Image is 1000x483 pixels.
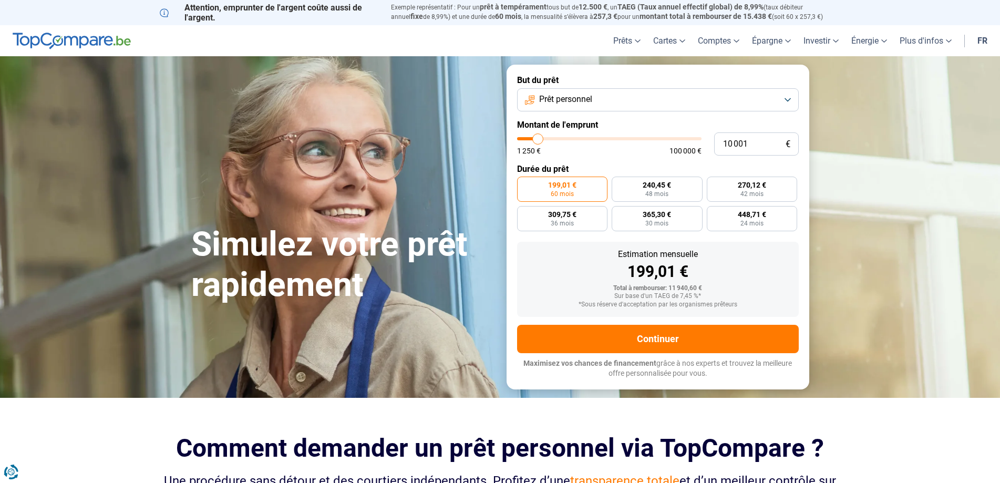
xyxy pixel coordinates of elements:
[643,211,671,218] span: 365,30 €
[495,12,521,20] span: 60 mois
[525,301,790,309] div: *Sous réserve d'acceptation par les organismes prêteurs
[548,181,576,189] span: 199,01 €
[517,164,799,174] label: Durée du prêt
[525,285,790,292] div: Total à rembourser: 11 940,60 €
[740,220,764,227] span: 24 mois
[160,434,841,463] h2: Comment demander un prêt personnel via TopCompare ?
[797,25,845,56] a: Investir
[551,220,574,227] span: 36 mois
[517,147,541,155] span: 1 250 €
[893,25,958,56] a: Plus d'infos
[517,120,799,130] label: Montant de l'emprunt
[517,325,799,353] button: Continuer
[551,191,574,197] span: 60 mois
[786,140,790,149] span: €
[525,250,790,259] div: Estimation mensuelle
[579,3,607,11] span: 12.500 €
[669,147,702,155] span: 100 000 €
[647,25,692,56] a: Cartes
[391,3,841,22] p: Exemple représentatif : Pour un tous but de , un (taux débiteur annuel de 8,99%) et une durée de ...
[740,191,764,197] span: 42 mois
[645,191,668,197] span: 48 mois
[593,12,617,20] span: 257,3 €
[640,12,772,20] span: montant total à rembourser de 15.438 €
[539,94,592,105] span: Prêt personnel
[525,293,790,300] div: Sur base d'un TAEG de 7,45 %*
[643,181,671,189] span: 240,45 €
[160,3,378,23] p: Attention, emprunter de l'argent coûte aussi de l'argent.
[517,88,799,111] button: Prêt personnel
[617,3,764,11] span: TAEG (Taux annuel effectif global) de 8,99%
[548,211,576,218] span: 309,75 €
[845,25,893,56] a: Énergie
[692,25,746,56] a: Comptes
[607,25,647,56] a: Prêts
[517,358,799,379] p: grâce à nos experts et trouvez la meilleure offre personnalisée pour vous.
[738,181,766,189] span: 270,12 €
[13,33,131,49] img: TopCompare
[746,25,797,56] a: Épargne
[738,211,766,218] span: 448,71 €
[523,359,656,367] span: Maximisez vos chances de financement
[517,75,799,85] label: But du prêt
[410,12,423,20] span: fixe
[645,220,668,227] span: 30 mois
[191,224,494,305] h1: Simulez votre prêt rapidement
[480,3,547,11] span: prêt à tempérament
[971,25,994,56] a: fr
[525,264,790,280] div: 199,01 €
